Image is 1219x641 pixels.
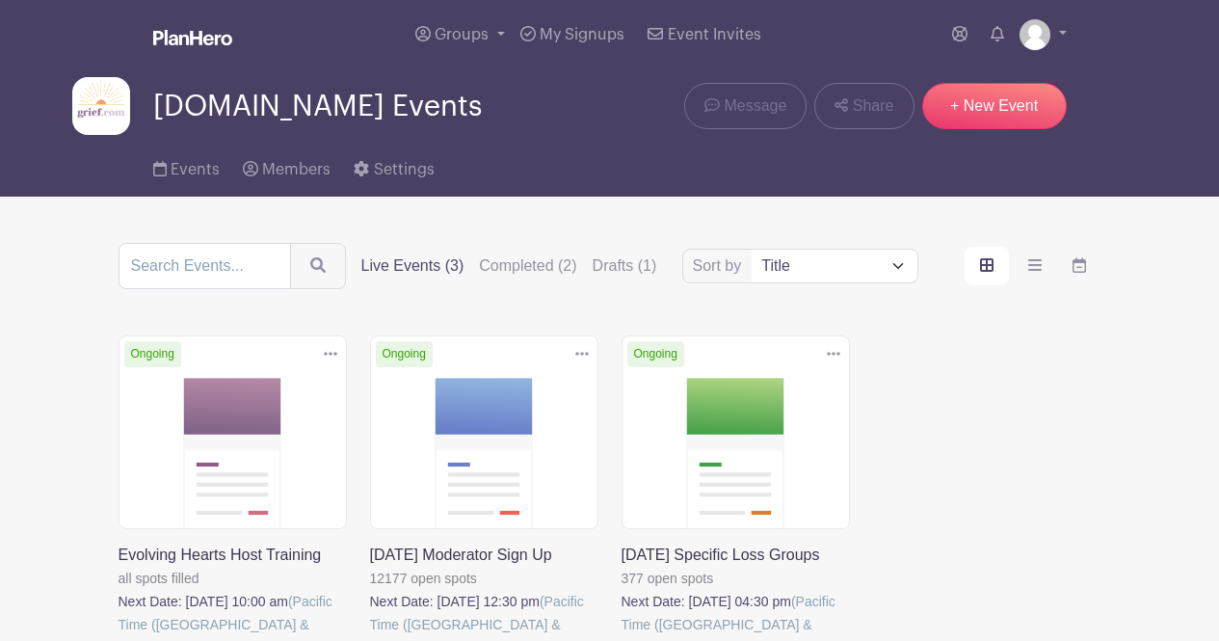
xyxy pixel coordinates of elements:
[153,91,482,122] span: [DOMAIN_NAME] Events
[243,135,331,197] a: Members
[1020,19,1050,50] img: default-ce2991bfa6775e67f084385cd625a349d9dcbb7a52a09fb2fda1e96e2d18dcdb.png
[965,247,1101,285] div: order and view
[814,83,914,129] a: Share
[853,94,894,118] span: Share
[262,162,331,177] span: Members
[693,254,748,278] label: Sort by
[540,27,624,42] span: My Signups
[171,162,220,177] span: Events
[724,94,786,118] span: Message
[119,243,291,289] input: Search Events...
[374,162,435,177] span: Settings
[668,27,761,42] span: Event Invites
[435,27,489,42] span: Groups
[361,254,464,278] label: Live Events (3)
[72,77,130,135] img: grief-logo-planhero.png
[479,254,576,278] label: Completed (2)
[153,30,232,45] img: logo_white-6c42ec7e38ccf1d336a20a19083b03d10ae64f83f12c07503d8b9e83406b4c7d.svg
[684,83,807,129] a: Message
[361,254,657,278] div: filters
[593,254,657,278] label: Drafts (1)
[922,83,1067,129] a: + New Event
[153,135,220,197] a: Events
[354,135,434,197] a: Settings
